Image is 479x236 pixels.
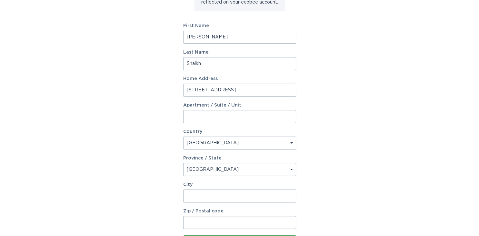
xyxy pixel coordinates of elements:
label: City [183,182,296,187]
label: Country [183,129,202,134]
label: Zip / Postal code [183,209,296,213]
label: Last Name [183,50,296,55]
label: Province / State [183,156,222,160]
label: Home Address [183,77,296,81]
label: First Name [183,24,296,28]
label: Apartment / Suite / Unit [183,103,296,108]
